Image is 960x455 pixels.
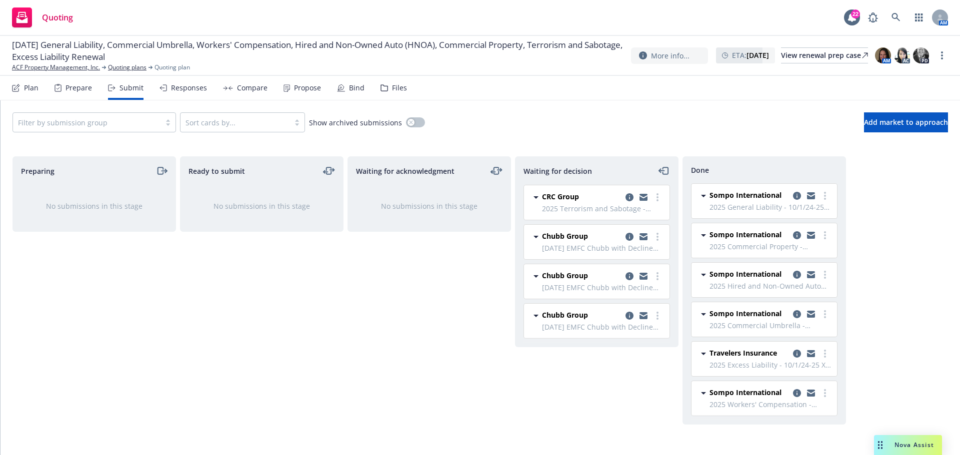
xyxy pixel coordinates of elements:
[913,47,929,63] img: photo
[196,201,327,211] div: No submissions in this stage
[894,441,934,449] span: Nova Assist
[709,190,781,200] span: Sompo International
[12,63,100,72] a: ACF Property Management, Inc.
[651,191,663,203] a: more
[623,270,635,282] a: copy logging email
[909,7,929,27] a: Switch app
[542,231,588,241] span: Chubb Group
[637,270,649,282] a: copy logging email
[805,269,817,281] a: copy logging email
[323,165,335,177] a: moveLeftRight
[542,310,588,320] span: Chubb Group
[805,308,817,320] a: copy logging email
[805,348,817,360] a: copy logging email
[29,201,159,211] div: No submissions in this stage
[542,191,579,202] span: CRC Group
[21,166,54,176] span: Preparing
[623,191,635,203] a: copy logging email
[875,47,891,63] img: photo
[349,84,364,92] div: Bind
[791,387,803,399] a: copy logging email
[791,348,803,360] a: copy logging email
[119,84,143,92] div: Submit
[819,269,831,281] a: more
[709,348,777,358] span: Travelers Insurance
[819,308,831,320] a: more
[542,270,588,281] span: Chubb Group
[936,49,948,61] a: more
[791,269,803,281] a: copy logging email
[863,7,883,27] a: Report a Bug
[709,269,781,279] span: Sompo International
[791,190,803,202] a: copy logging email
[65,84,92,92] div: Prepare
[542,322,663,332] span: [DATE] EMFC Chubb with Decline for GL & XS - 2025 General Liability - 10/1/24-25 GL/EBL Policy
[637,231,649,243] a: copy logging email
[874,435,942,455] button: Nova Assist
[709,360,831,370] span: 2025 Excess Liability - 10/1/24-25 XS 15M xs 10M
[623,231,635,243] a: copy logging email
[309,117,402,128] span: Show archived submissions
[886,7,906,27] a: Search
[805,229,817,241] a: copy logging email
[805,190,817,202] a: copy logging email
[294,84,321,92] div: Propose
[490,165,502,177] a: moveLeftRight
[24,84,38,92] div: Plan
[709,387,781,398] span: Sompo International
[781,48,868,63] div: View renewal prep case
[188,166,245,176] span: Ready to submit
[709,202,831,212] span: 2025 General Liability - 10/1/24-25 GL/EBL Policy
[623,310,635,322] a: copy logging email
[805,387,817,399] a: copy logging email
[691,165,709,175] span: Done
[746,50,769,60] strong: [DATE]
[781,47,868,63] a: View renewal prep case
[171,84,207,92] div: Responses
[392,84,407,92] div: Files
[709,229,781,240] span: Sompo International
[709,320,831,331] span: 2025 Commercial Umbrella - 10/1/24-25 XS 10M Policy
[155,165,167,177] a: moveRight
[237,84,267,92] div: Compare
[651,270,663,282] a: more
[651,231,663,243] a: more
[709,241,831,252] span: 2025 Commercial Property - 10/1/24-25 Prop Policy
[709,281,831,291] span: 2025 Hired and Non-Owned Auto (HNOA) - 10/1/24-25 HNOA Policy
[819,190,831,202] a: more
[819,348,831,360] a: more
[851,9,860,18] div: 22
[542,243,663,253] span: [DATE] EMFC Chubb with Decline for GL & XS - 2025 Excess Liability - 10/1/24-25 XS 15M xs 10M
[791,229,803,241] a: copy logging email
[42,13,73,21] span: Quoting
[791,308,803,320] a: copy logging email
[542,203,663,214] span: 2025 Terrorism and Sabotage - 10/1/24-25 TRIA $10M&Active Shooter etc.
[364,201,494,211] div: No submissions in this stage
[356,166,454,176] span: Waiting for acknowledgment
[864,117,948,127] span: Add market to approach
[709,308,781,319] span: Sompo International
[651,50,689,61] span: More info...
[542,282,663,293] span: [DATE] EMFC Chubb with Decline for GL & XS - 2025 Commercial Umbrella - 10/1/24-25 XS 10M Policy
[108,63,146,72] a: Quoting plans
[819,387,831,399] a: more
[631,47,708,64] button: More info...
[732,50,769,60] span: ETA :
[651,310,663,322] a: more
[894,47,910,63] img: photo
[523,166,592,176] span: Waiting for decision
[637,310,649,322] a: copy logging email
[658,165,670,177] a: moveLeft
[709,399,831,410] span: 2025 Workers' Compensation - 10/1/24-25 WC Policy
[874,435,886,455] div: Drag to move
[864,112,948,132] button: Add market to approach
[12,39,623,63] span: [DATE] General Liability, Commercial Umbrella, Workers' Compensation, Hired and Non-Owned Auto (H...
[819,229,831,241] a: more
[154,63,190,72] span: Quoting plan
[637,191,649,203] a: copy logging email
[8,3,77,31] a: Quoting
